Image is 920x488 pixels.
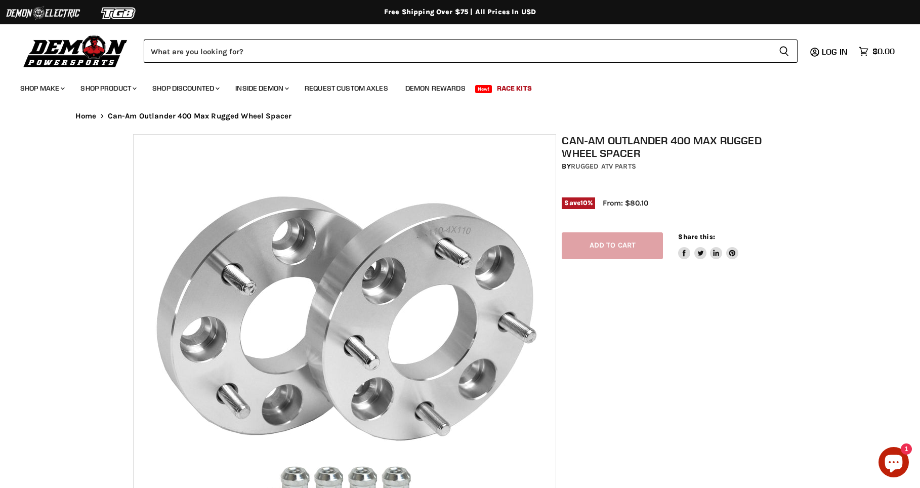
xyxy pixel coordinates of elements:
[603,198,648,208] span: From: $80.10
[489,78,539,99] a: Race Kits
[228,78,295,99] a: Inside Demon
[55,112,865,120] nav: Breadcrumbs
[145,78,226,99] a: Shop Discounted
[817,47,854,56] a: Log in
[398,78,473,99] a: Demon Rewards
[854,44,900,59] a: $0.00
[678,232,738,259] aside: Share this:
[571,162,636,171] a: Rugged ATV Parts
[13,78,71,99] a: Shop Make
[108,112,292,120] span: Can-Am Outlander 400 Max Rugged Wheel Spacer
[13,74,892,99] ul: Main menu
[872,47,895,56] span: $0.00
[475,85,492,93] span: New!
[580,199,588,207] span: 10
[20,33,131,69] img: Demon Powersports
[562,134,792,159] h1: Can-Am Outlander 400 Max Rugged Wheel Spacer
[5,4,81,23] img: Demon Electric Logo 2
[678,233,715,240] span: Share this:
[73,78,143,99] a: Shop Product
[562,161,792,172] div: by
[81,4,157,23] img: TGB Logo 2
[822,47,848,57] span: Log in
[55,8,865,17] div: Free Shipping Over $75 | All Prices In USD
[297,78,396,99] a: Request Custom Axles
[562,197,595,209] span: Save %
[875,447,912,480] inbox-online-store-chat: Shopify online store chat
[144,39,798,63] form: Product
[144,39,771,63] input: Search
[75,112,97,120] a: Home
[771,39,798,63] button: Search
